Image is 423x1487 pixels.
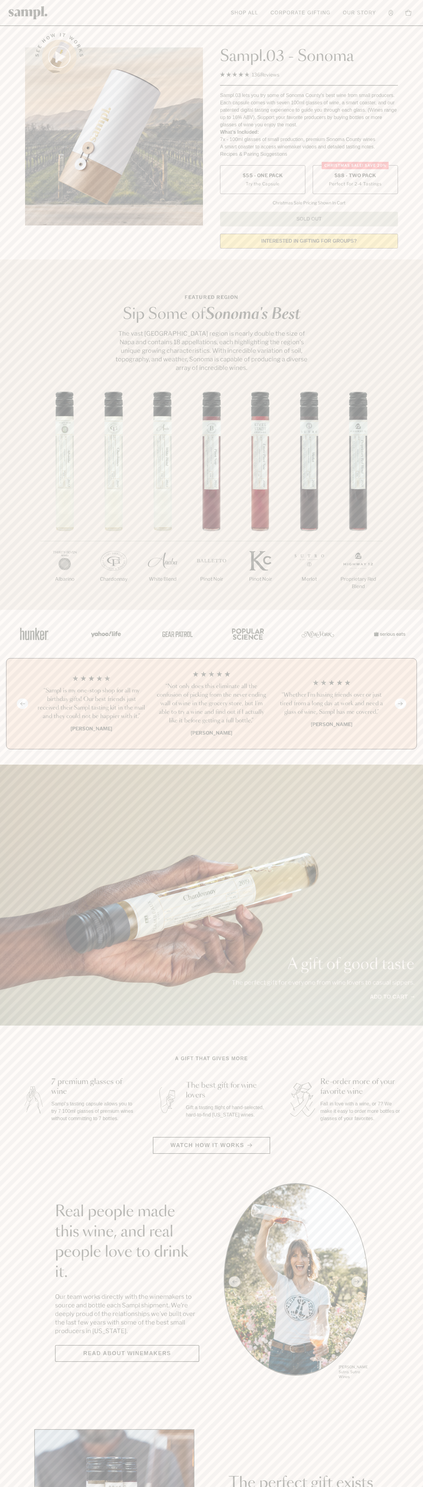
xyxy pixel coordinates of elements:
[370,993,414,1001] a: Add to cart
[220,151,398,158] li: Recipes & Pairing Suggestions
[156,682,267,725] h3: “Not only does this eliminate all the confusion of picking from the never ending wall of wine in ...
[175,1055,248,1062] h2: A gift that gives more
[228,6,261,20] a: Shop All
[186,1081,269,1100] h3: The best gift for wine lovers
[40,576,89,583] p: Albarino
[320,1100,403,1122] p: Fall in love with a wine, or 7? We make it easy to order more bottles or glasses of your favorites.
[51,1100,134,1122] p: Sampl's tasting capsule allows you to try 7 100ml glasses of premium wines without committing to ...
[329,181,381,187] small: Perfect For 2-4 Tastings
[320,1077,403,1097] h3: Re-order more of your favorite wine
[220,136,398,143] li: 7x - 100ml glasses of small production, premium Sonoma County wines
[220,71,279,79] div: 136Reviews
[334,172,376,179] span: $88 - Two Pack
[55,1345,199,1362] a: Read about Winemakers
[205,307,300,322] em: Sonoma's Best
[89,392,138,602] li: 2 / 7
[114,307,309,322] h2: Sip Some of
[89,576,138,583] p: Chardonnay
[138,392,187,602] li: 3 / 7
[285,576,334,583] p: Merlot
[232,978,414,987] p: The perfect gift for everyone from wine lovers to casual sippers.
[220,234,398,248] a: interested in gifting for groups?
[187,392,236,602] li: 4 / 7
[340,6,379,20] a: Our Story
[236,576,285,583] p: Pinot Noir
[224,1183,368,1380] ul: carousel
[236,392,285,602] li: 5 / 7
[285,392,334,602] li: 6 / 7
[370,621,407,647] img: Artboard_7_5b34974b-f019-449e-91fb-745f8d0877ee_x450.png
[36,687,147,721] h3: “Sampl is my one-stop shop for all my birthday gifts! Our best friends just received their Sampl ...
[220,129,259,135] strong: What’s Included:
[339,1365,368,1379] p: [PERSON_NAME] Sutro, Sutro Wines
[252,72,260,78] span: 136
[87,621,123,647] img: Artboard_6_04f9a106-072f-468a-bdd7-f11783b05722_x450.png
[71,726,112,732] b: [PERSON_NAME]
[276,691,387,717] h3: “Whether I'm having friends over or just tired from a long day at work and need a glass of wine, ...
[224,1183,368,1380] div: slide 1
[156,671,267,737] li: 2 / 4
[270,200,348,206] li: Christmas Sale Pricing Shown In Cart
[243,172,283,179] span: $55 - One Pack
[42,40,76,74] button: See how it works
[232,957,414,972] p: A gift of good taste
[51,1077,134,1097] h3: 7 premium glasses of wine
[322,162,389,169] div: Christmas SALE! Save 20%
[153,1137,270,1154] button: Watch how it works
[138,576,187,583] p: White Blend
[300,621,336,647] img: Artboard_3_0b291449-6e8c-4d07-b2c2-3f3601a19cd1_x450.png
[16,621,53,647] img: Artboard_1_c8cd28af-0030-4af1-819c-248e302c7f06_x450.png
[220,143,398,151] li: A smart coaster to access winemaker videos and detailed tasting notes.
[114,329,309,372] p: The vast [GEOGRAPHIC_DATA] region is nearly double the size of Napa and contains 18 appellations,...
[25,47,203,225] img: Sampl.03 - Sonoma
[260,72,279,78] span: Reviews
[334,392,383,610] li: 7 / 7
[36,671,147,737] li: 1 / 4
[40,392,89,602] li: 1 / 7
[246,181,280,187] small: Try the Capsule
[158,621,194,647] img: Artboard_5_7fdae55a-36fd-43f7-8bfd-f74a06a2878e_x450.png
[191,730,232,736] b: [PERSON_NAME]
[220,212,398,226] button: Sold Out
[55,1202,199,1283] h2: Real people made this wine, and real people love to drink it.
[276,671,387,737] li: 3 / 4
[186,1104,269,1119] p: Gift a tasting flight of hand-selected, hard-to-find [US_STATE] wines.
[187,576,236,583] p: Pinot Noir
[395,699,406,709] button: Next slide
[114,294,309,301] p: Featured Region
[55,1292,199,1335] p: Our team works directly with the winemakers to source and bottle each Sampl shipment. We’re deepl...
[334,576,383,590] p: Proprietary Red Blend
[220,92,398,129] div: Sampl.03 lets you try some of Sonoma County's best wine from small producers. Each capsule comes ...
[17,699,28,709] button: Previous slide
[9,6,48,19] img: Sampl logo
[311,721,352,727] b: [PERSON_NAME]
[220,47,398,66] h1: Sampl.03 - Sonoma
[267,6,334,20] a: Corporate Gifting
[229,621,265,647] img: Artboard_4_28b4d326-c26e-48f9-9c80-911f17d6414e_x450.png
